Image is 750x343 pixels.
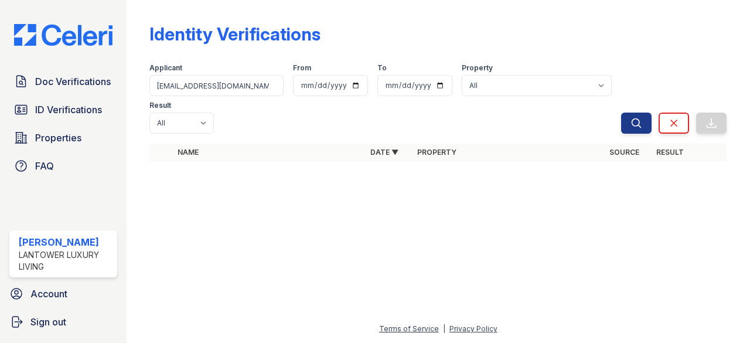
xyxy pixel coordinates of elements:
a: Sign out [5,310,122,334]
a: Property [417,148,456,157]
div: Lantower Luxury Living [19,249,112,273]
span: FAQ [35,159,54,173]
label: To [377,63,387,73]
label: From [293,63,311,73]
div: | [443,324,445,333]
img: CE_Logo_Blue-a8612792a0a2168367f1c8372b55b34899dd931a85d93a1a3d3e32e68fde9ad4.png [5,24,122,46]
a: Properties [9,126,117,150]
a: ID Verifications [9,98,117,121]
span: ID Verifications [35,103,102,117]
span: Account [30,287,67,301]
div: [PERSON_NAME] [19,235,112,249]
a: FAQ [9,154,117,178]
a: Account [5,282,122,305]
label: Applicant [149,63,182,73]
a: Source [609,148,639,157]
a: Terms of Service [379,324,439,333]
a: Name [178,148,199,157]
span: Doc Verifications [35,74,111,89]
a: Doc Verifications [9,70,117,93]
label: Property [462,63,493,73]
a: Date ▼ [370,148,398,157]
input: Search by name or phone number [149,75,284,96]
label: Result [149,101,171,110]
span: Sign out [30,315,66,329]
a: Result [656,148,684,157]
div: Identity Verifications [149,23,321,45]
span: Properties [35,131,81,145]
a: Privacy Policy [449,324,497,333]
